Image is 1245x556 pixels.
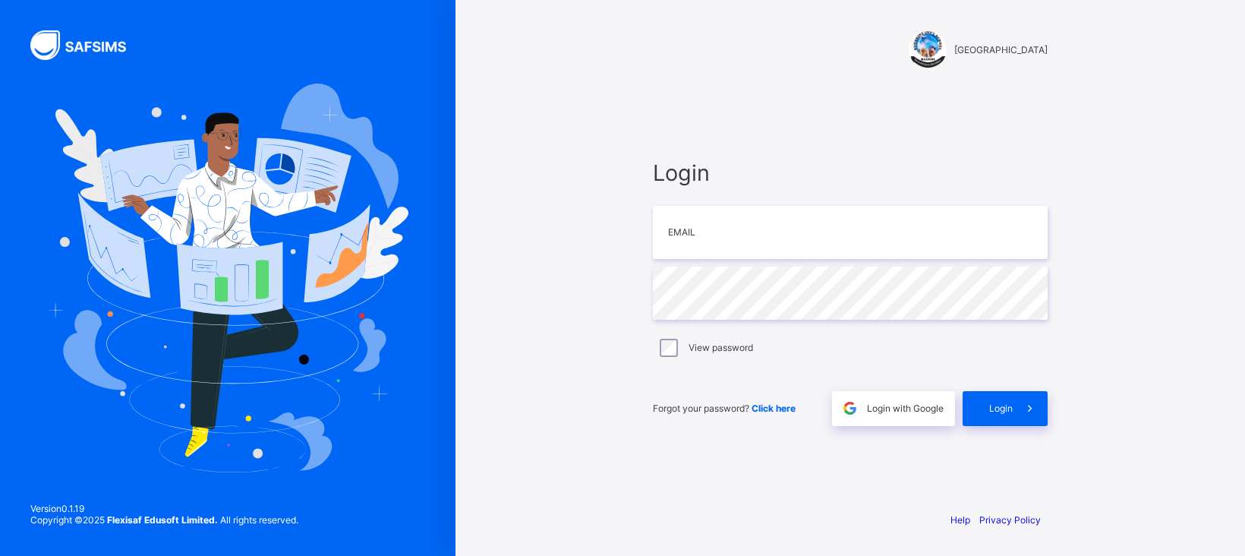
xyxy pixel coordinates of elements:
span: [GEOGRAPHIC_DATA] [954,44,1048,55]
img: google.396cfc9801f0270233282035f929180a.svg [841,400,859,417]
img: Hero Image [47,84,408,472]
span: Forgot your password? [653,403,796,414]
a: Help [950,514,970,526]
label: View password [689,342,753,353]
a: Privacy Policy [979,514,1041,526]
span: Login [653,160,1048,186]
strong: Flexisaf Edusoft Limited. [107,514,218,526]
span: Login with Google [867,403,944,414]
span: Login [989,403,1013,414]
a: Click here [752,403,796,414]
span: Copyright © 2025 All rights reserved. [30,514,298,526]
span: Version 0.1.19 [30,503,298,514]
img: SAFSIMS Logo [30,30,144,60]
